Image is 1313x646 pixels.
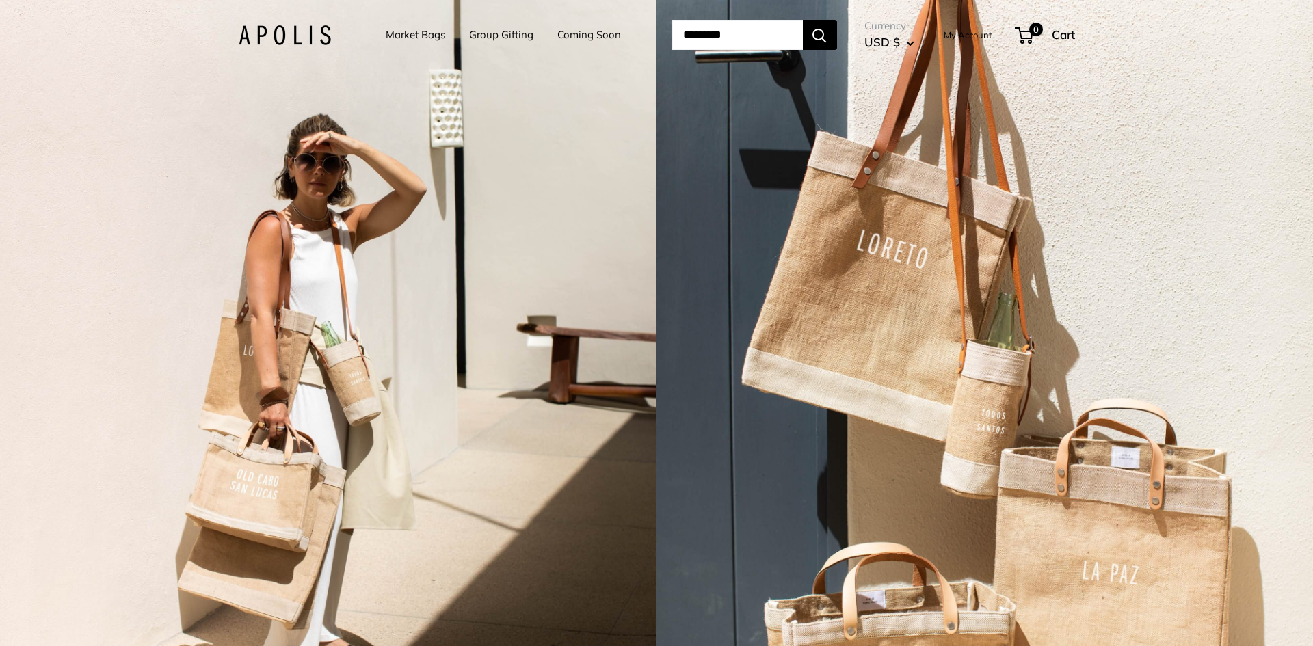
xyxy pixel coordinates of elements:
[557,25,621,44] a: Coming Soon
[386,25,445,44] a: Market Bags
[672,20,803,50] input: Search...
[944,27,992,43] a: My Account
[864,35,900,49] span: USD $
[239,25,331,45] img: Apolis
[1052,27,1075,42] span: Cart
[469,25,533,44] a: Group Gifting
[803,20,837,50] button: Search
[1016,24,1075,46] a: 0 Cart
[864,31,914,53] button: USD $
[1029,23,1042,36] span: 0
[864,16,914,36] span: Currency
